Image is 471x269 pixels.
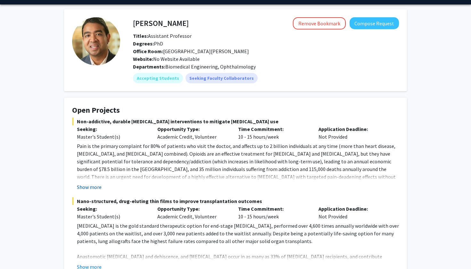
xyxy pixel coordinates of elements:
[133,48,249,54] span: [GEOGRAPHIC_DATA][PERSON_NAME]
[293,17,346,29] button: Remove Bookmark
[77,125,148,133] p: Seeking:
[5,240,27,264] iframe: Chat
[133,17,189,29] h4: [PERSON_NAME]
[133,63,165,70] b: Departments:
[318,125,389,133] p: Application Deadline:
[72,197,399,205] span: Nano-structured, drug-eluting thin films to improve transplantation outcomes
[77,205,148,213] p: Seeking:
[72,118,399,125] span: Non-addictive, durable [MEDICAL_DATA] interventions to mitigate [MEDICAL_DATA] use
[72,17,120,65] img: Profile Picture
[153,125,233,141] div: Academic Credit, Volunteer
[133,56,153,62] b: Website:
[133,40,154,47] b: Degrees:
[233,205,314,220] div: 10 - 15 hours/week
[133,33,148,39] b: Titles:
[77,183,102,191] button: Show more
[165,63,256,70] span: Biomedical Engineering, Ophthalmology
[350,17,399,29] button: Compose Request to Kunal Parikh
[238,205,309,213] p: Time Commitment:
[133,48,163,54] b: Office Room:
[186,73,258,83] mat-chip: Seeking Faculty Collaborators
[77,133,148,141] div: Master's Student(s)
[133,33,192,39] span: Assistant Professor
[72,106,399,115] h4: Open Projects
[233,125,314,141] div: 10 - 15 hours/week
[318,205,389,213] p: Application Deadline:
[238,125,309,133] p: Time Commitment:
[77,213,148,220] div: Master's Student(s)
[157,125,228,133] p: Opportunity Type:
[133,40,163,47] span: PhD
[133,56,200,62] span: No Website Available
[133,73,183,83] mat-chip: Accepting Students
[77,142,399,188] p: Pain is the primary complaint for 80% of patients who visit the doctor, and affects up to 2 billi...
[153,205,233,220] div: Academic Credit, Volunteer
[157,205,228,213] p: Opportunity Type:
[314,125,394,141] div: Not Provided
[314,205,394,220] div: Not Provided
[77,222,399,245] p: [MEDICAL_DATA] is the gold standard therapeutic option for end-stage [MEDICAL_DATA], performed ov...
